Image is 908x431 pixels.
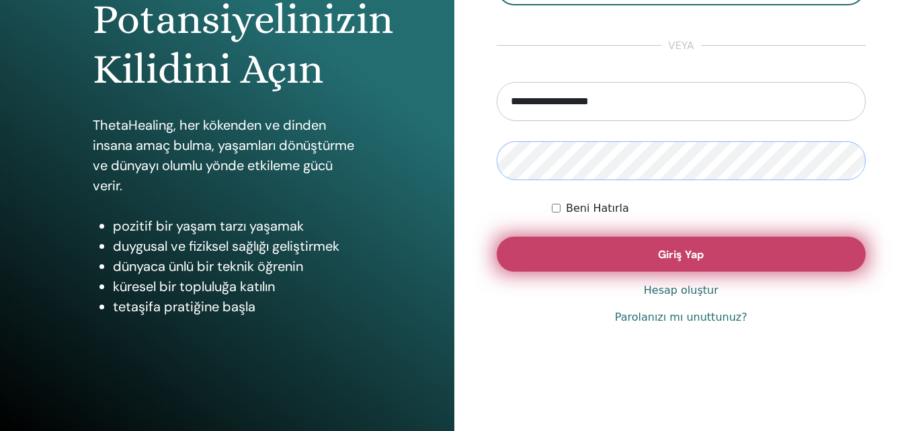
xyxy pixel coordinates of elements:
label: Beni Hatırla [566,200,629,217]
button: Giriş Yap [497,237,866,272]
li: tetaşifa pratiğine başla [113,297,362,317]
li: pozitif bir yaşam tarzı yaşamak [113,216,362,236]
li: küresel bir topluluğa katılın [113,276,362,297]
li: duygusal ve fiziksel sağlığı geliştirmek [113,236,362,256]
li: dünyaca ünlü bir teknik öğrenin [113,256,362,276]
div: Keep me authenticated indefinitely or until I manually logout [552,200,866,217]
a: Hesap oluştur [644,282,718,299]
a: Parolanızı mı unuttunuz? [615,309,747,325]
span: veya [661,38,701,54]
span: Giriş Yap [658,247,704,262]
p: ThetaHealing, her kökenden ve dinden insana amaç bulma, yaşamları dönüştürme ve dünyayı olumlu yö... [93,115,362,196]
